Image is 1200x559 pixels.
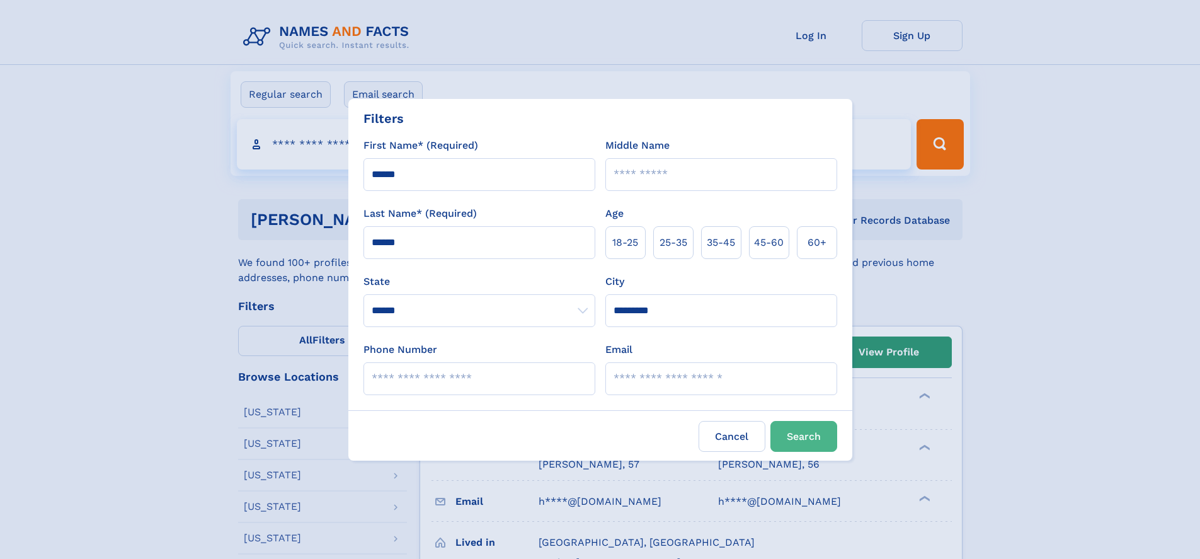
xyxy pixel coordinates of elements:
[363,206,477,221] label: Last Name* (Required)
[363,109,404,128] div: Filters
[754,235,784,250] span: 45‑60
[363,138,478,153] label: First Name* (Required)
[707,235,735,250] span: 35‑45
[605,342,632,357] label: Email
[363,274,595,289] label: State
[808,235,826,250] span: 60+
[605,138,670,153] label: Middle Name
[605,274,624,289] label: City
[363,342,437,357] label: Phone Number
[699,421,765,452] label: Cancel
[605,206,624,221] label: Age
[660,235,687,250] span: 25‑35
[612,235,638,250] span: 18‑25
[770,421,837,452] button: Search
